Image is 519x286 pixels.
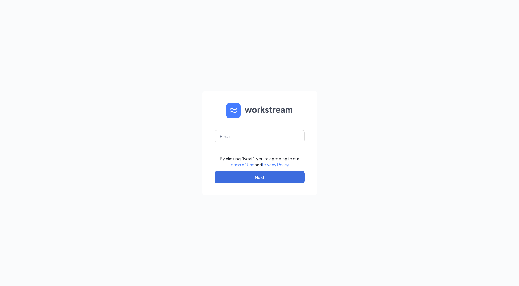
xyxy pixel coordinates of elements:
input: Email [215,130,305,142]
a: Privacy Policy [262,162,289,167]
a: Terms of Use [229,162,255,167]
img: WS logo and Workstream text [226,103,293,118]
div: By clicking "Next", you're agreeing to our and . [220,156,299,168]
button: Next [215,171,305,183]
